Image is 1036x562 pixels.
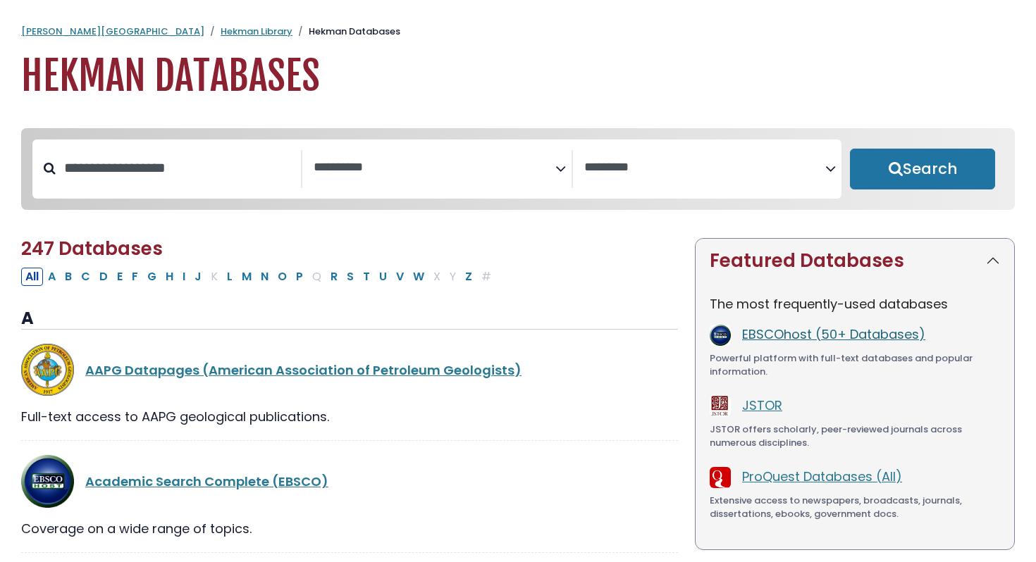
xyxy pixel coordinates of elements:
button: Filter Results Z [461,268,476,286]
button: All [21,268,43,286]
button: Filter Results O [273,268,291,286]
button: Filter Results R [326,268,342,286]
button: Filter Results H [161,268,178,286]
div: Powerful platform with full-text databases and popular information. [710,351,1000,379]
div: Full-text access to AAPG geological publications. [21,407,678,426]
input: Search database by title or keyword [56,156,301,180]
h3: A [21,308,678,330]
button: Filter Results D [95,268,112,286]
button: Filter Results I [178,268,190,286]
button: Filter Results W [409,268,428,286]
h1: Hekman Databases [21,53,1015,100]
nav: breadcrumb [21,25,1015,39]
button: Filter Results L [223,268,237,286]
p: The most frequently-used databases [710,294,1000,313]
nav: Search filters [21,128,1015,210]
button: Filter Results G [143,268,161,286]
span: 247 Databases [21,236,163,261]
button: Filter Results F [128,268,142,286]
div: Coverage on a wide range of topics. [21,519,678,538]
button: Filter Results J [190,268,206,286]
textarea: Search [314,161,555,175]
li: Hekman Databases [292,25,400,39]
button: Filter Results T [359,268,374,286]
div: Extensive access to newspapers, broadcasts, journals, dissertations, ebooks, government docs. [710,494,1000,521]
button: Filter Results U [375,268,391,286]
a: JSTOR [742,396,782,414]
button: Filter Results A [44,268,60,286]
button: Submit for Search Results [850,149,995,189]
a: Academic Search Complete (EBSCO) [85,473,328,490]
button: Filter Results V [392,268,408,286]
button: Featured Databases [696,239,1014,283]
a: ProQuest Databases (All) [742,468,902,485]
button: Filter Results B [61,268,76,286]
button: Filter Results E [113,268,127,286]
a: Hekman Library [221,25,292,38]
button: Filter Results N [257,268,273,286]
a: EBSCOhost (50+ Databases) [742,325,925,343]
a: AAPG Datapages (American Association of Petroleum Geologists) [85,361,522,379]
button: Filter Results S [343,268,358,286]
button: Filter Results M [238,268,256,286]
div: Alpha-list to filter by first letter of database name [21,267,497,285]
a: [PERSON_NAME][GEOGRAPHIC_DATA] [21,25,204,38]
button: Filter Results P [292,268,307,286]
div: JSTOR offers scholarly, peer-reviewed journals across numerous disciplines. [710,423,1000,450]
textarea: Search [584,161,825,175]
button: Filter Results C [77,268,94,286]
